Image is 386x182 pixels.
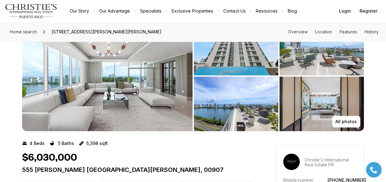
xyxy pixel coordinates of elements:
img: logo [5,4,57,18]
p: Christie's International Real Estate PR [305,157,356,167]
button: View image gallery [194,77,278,131]
button: All photos [332,116,360,127]
button: View image gallery [194,21,278,75]
a: Our Story [65,7,94,15]
p: 555 [PERSON_NAME] [GEOGRAPHIC_DATA][PERSON_NAME], 00907 [22,166,253,173]
button: Contact Us [218,7,250,15]
p: 5,398 sqft [86,141,108,146]
a: Specialists [135,7,166,15]
h1: $6,030,000 [22,152,77,164]
button: View image gallery [279,21,364,75]
nav: Page section menu [288,29,379,34]
div: Listing Photos [22,21,364,131]
button: Register [356,5,381,17]
button: View image gallery [22,21,193,131]
button: View image gallery [279,77,364,131]
span: [STREET_ADDRESS][PERSON_NAME][PERSON_NAME] [49,27,164,37]
a: Skip to: Features [340,29,357,34]
p: All photos [335,119,357,124]
a: Home search [7,27,39,37]
p: 5 Baths [58,141,74,146]
li: 1 of 13 [22,21,193,131]
li: 2 of 13 [194,21,364,131]
span: Register [360,9,377,13]
a: Resources [251,7,282,15]
button: Login [335,5,355,17]
span: Login [339,9,351,13]
a: Skip to: Overview [288,29,308,34]
a: Blog [283,7,302,15]
a: Skip to: History [365,29,379,34]
p: 4 Beds [29,141,45,146]
a: Our Advantage [94,7,135,15]
button: 5 Baths [49,138,74,148]
a: Skip to: Location [315,29,332,34]
span: Home search [10,29,37,34]
a: Exclusive Properties [167,7,218,15]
